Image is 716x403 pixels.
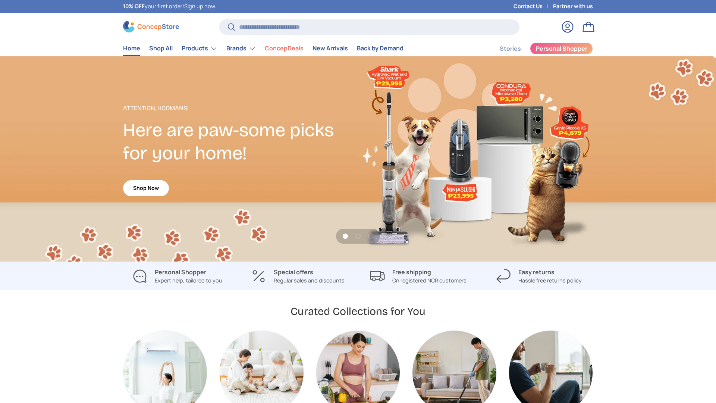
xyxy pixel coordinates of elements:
p: On registered NCR customers [392,277,467,285]
strong: Free shipping [392,268,431,276]
a: Brands [226,41,256,56]
a: New Arrivals [313,41,348,56]
summary: Products [177,41,222,56]
a: Free shipping On registered NCR customers [364,268,472,285]
strong: Easy returns [518,268,555,276]
img: ConcepStore [123,21,179,32]
a: Partner with us [553,2,593,10]
a: Easy returns Hassle free returns policy [484,268,593,285]
a: Special offers Regular sales and discounts [244,268,352,285]
strong: 10% OFF [123,3,145,10]
a: Shop Now [123,180,169,196]
p: your first order! . [123,2,216,10]
a: Home [123,41,140,56]
p: Regular sales and discounts [274,277,345,285]
a: Personal Shopper Expert help, tailored to you [123,268,232,285]
a: Products [182,41,217,56]
a: Back by Demand [357,41,403,56]
strong: Special offers [274,268,313,276]
h2: Here are paw-some picks for your home! [123,119,358,165]
a: Stories [500,41,521,56]
nav: Secondary [482,41,593,56]
nav: Primary [123,41,403,56]
p: Expert help, tailored to you [155,277,222,285]
p: Hassle free returns policy [518,277,582,285]
a: ConcepDeals [265,41,304,56]
p: Attention, Hoomans! [123,104,358,113]
a: Sign up now [184,3,215,10]
a: Personal Shopper [530,43,593,54]
strong: Personal Shopper [155,268,206,276]
summary: Brands [222,41,260,56]
span: Personal Shopper [536,46,587,51]
h2: Curated Collections for You [291,304,425,318]
a: Contact Us [514,2,553,10]
a: Shop All [149,41,173,56]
